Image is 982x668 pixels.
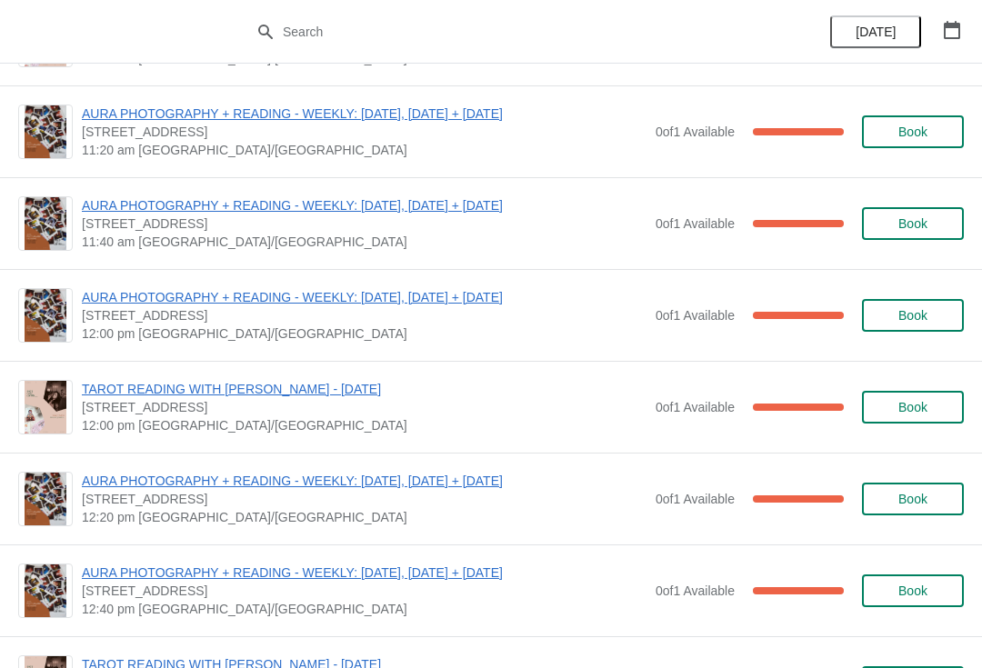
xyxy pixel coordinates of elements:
span: Book [898,308,927,323]
span: AURA PHOTOGRAPHY + READING - WEEKLY: [DATE], [DATE] + [DATE] [82,105,646,123]
span: [STREET_ADDRESS] [82,214,646,233]
span: AURA PHOTOGRAPHY + READING - WEEKLY: [DATE], [DATE] + [DATE] [82,472,646,490]
span: [STREET_ADDRESS] [82,123,646,141]
span: 0 of 1 Available [656,125,735,139]
span: AURA PHOTOGRAPHY + READING - WEEKLY: [DATE], [DATE] + [DATE] [82,196,646,214]
span: TAROT READING WITH [PERSON_NAME] - [DATE] [82,380,646,398]
span: 0 of 1 Available [656,492,735,506]
span: 0 of 1 Available [656,308,735,323]
span: 0 of 1 Available [656,400,735,414]
img: AURA PHOTOGRAPHY + READING - WEEKLY: FRIDAY, SATURDAY + SUNDAY | 74 Broadway Market, London, UK |... [25,564,66,617]
span: 11:20 am [GEOGRAPHIC_DATA]/[GEOGRAPHIC_DATA] [82,141,646,159]
span: [DATE] [856,25,896,39]
button: Book [862,391,964,424]
button: Book [862,299,964,332]
img: AURA PHOTOGRAPHY + READING - WEEKLY: FRIDAY, SATURDAY + SUNDAY | 74 Broadway Market, London, UK |... [25,473,66,525]
span: AURA PHOTOGRAPHY + READING - WEEKLY: [DATE], [DATE] + [DATE] [82,288,646,306]
button: Book [862,574,964,607]
img: TAROT READING WITH MEGAN - 28TH SEPTEMBER | 74 Broadway Market, London, UK | 12:00 pm Europe/London [25,381,66,434]
span: 12:20 pm [GEOGRAPHIC_DATA]/[GEOGRAPHIC_DATA] [82,508,646,526]
button: Book [862,207,964,240]
button: [DATE] [830,15,921,48]
span: 0 of 1 Available [656,583,735,598]
span: [STREET_ADDRESS] [82,306,646,324]
span: 0 of 1 Available [656,216,735,231]
span: [STREET_ADDRESS] [82,582,646,600]
img: AURA PHOTOGRAPHY + READING - WEEKLY: FRIDAY, SATURDAY + SUNDAY | 74 Broadway Market, London, UK |... [25,289,66,342]
img: AURA PHOTOGRAPHY + READING - WEEKLY: FRIDAY, SATURDAY + SUNDAY | 74 Broadway Market, London, UK |... [25,197,66,250]
span: 12:00 pm [GEOGRAPHIC_DATA]/[GEOGRAPHIC_DATA] [82,416,646,434]
span: Book [898,492,927,506]
span: AURA PHOTOGRAPHY + READING - WEEKLY: [DATE], [DATE] + [DATE] [82,563,646,582]
button: Book [862,115,964,148]
span: 11:40 am [GEOGRAPHIC_DATA]/[GEOGRAPHIC_DATA] [82,233,646,251]
span: 12:00 pm [GEOGRAPHIC_DATA]/[GEOGRAPHIC_DATA] [82,324,646,343]
span: [STREET_ADDRESS] [82,398,646,416]
span: Book [898,125,927,139]
img: AURA PHOTOGRAPHY + READING - WEEKLY: FRIDAY, SATURDAY + SUNDAY | 74 Broadway Market, London, UK |... [25,105,66,158]
button: Book [862,483,964,515]
span: Book [898,583,927,598]
span: 12:40 pm [GEOGRAPHIC_DATA]/[GEOGRAPHIC_DATA] [82,600,646,618]
span: [STREET_ADDRESS] [82,490,646,508]
span: Book [898,216,927,231]
span: Book [898,400,927,414]
input: Search [282,15,736,48]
